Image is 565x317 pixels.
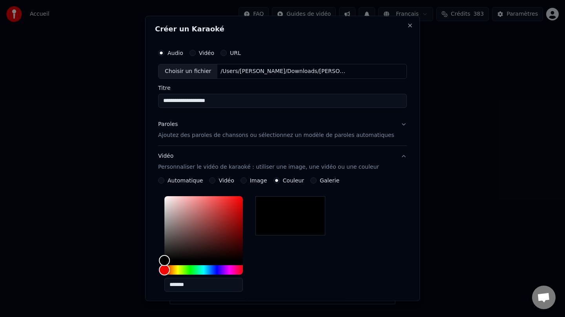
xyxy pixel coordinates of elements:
div: Vidéo [158,152,379,171]
p: Personnaliser le vidéo de karaoké : utiliser une image, une vidéo ou une couleur [158,163,379,171]
button: ParolesAjoutez des paroles de chansons ou sélectionnez un modèle de paroles automatiques [158,114,407,146]
div: Hue [164,265,243,275]
label: Automatique [168,178,203,183]
label: Image [250,178,267,183]
div: Choisir un fichier [159,64,217,78]
label: Galerie [320,178,339,183]
label: Audio [168,50,183,56]
label: Titre [158,85,407,91]
p: Ajoutez des paroles de chansons ou sélectionnez un modèle de paroles automatiques [158,131,394,139]
label: URL [230,50,241,56]
h2: Créer un Karaoké [155,26,410,33]
label: Vidéo [219,178,234,183]
label: Vidéo [199,50,214,56]
button: VidéoPersonnaliser le vidéo de karaoké : utiliser une image, une vidéo ou une couleur [158,146,407,177]
div: /Users/[PERSON_NAME]/Downloads/[PERSON_NAME] - Opick.m4a [218,67,351,75]
label: Couleur [283,178,304,183]
div: Paroles [158,120,178,128]
div: Color [164,196,243,261]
